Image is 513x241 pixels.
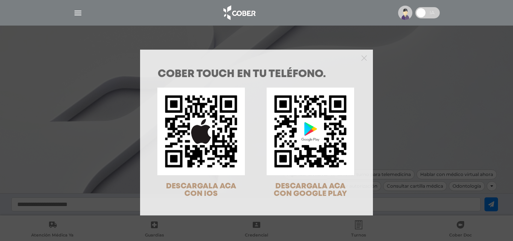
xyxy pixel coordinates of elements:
[157,88,245,175] img: qr-code
[166,183,236,197] span: DESCARGALA ACA CON IOS
[274,183,347,197] span: DESCARGALA ACA CON GOOGLE PLAY
[267,88,354,175] img: qr-code
[361,54,367,61] button: Close
[158,69,355,80] h1: COBER TOUCH en tu teléfono.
